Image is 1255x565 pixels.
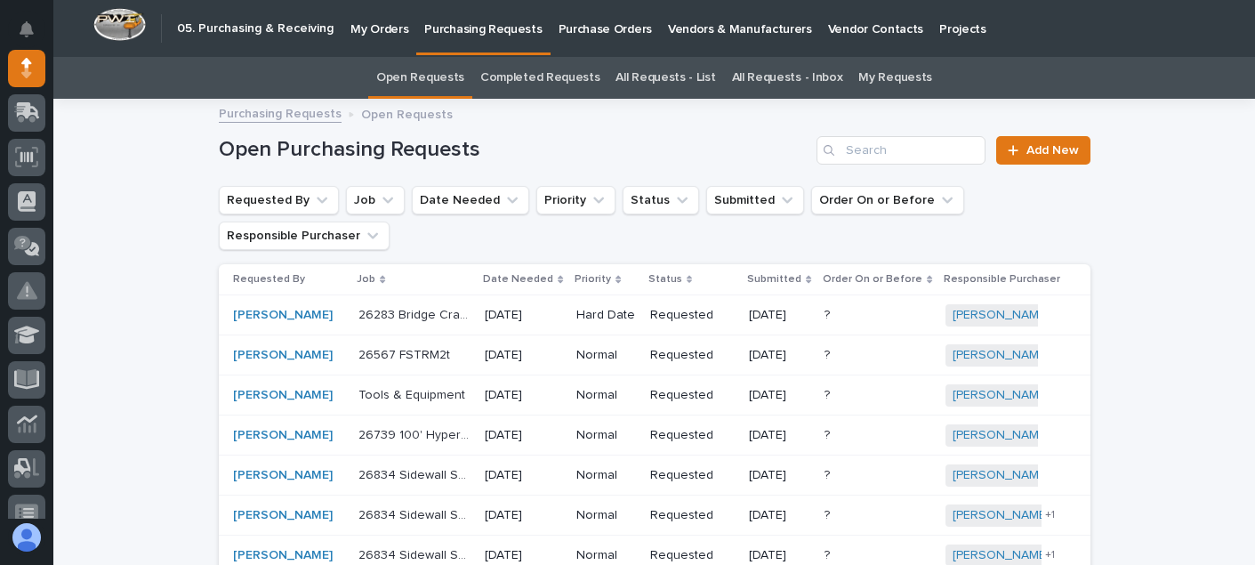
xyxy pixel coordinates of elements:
p: [DATE] [749,308,810,323]
p: Order On or Before [823,270,922,289]
p: [DATE] [485,548,562,563]
p: Normal [576,508,636,523]
p: 26567 FSTRM2t [358,344,454,363]
a: [PERSON_NAME] [953,348,1050,363]
p: [DATE] [749,348,810,363]
p: Requested [650,348,736,363]
a: [PERSON_NAME] [233,348,333,363]
p: 26834 Sidewall System Modifications and P Wall Set System [358,545,473,563]
tr: [PERSON_NAME] 26567 FSTRM2t26567 FSTRM2t [DATE]NormalRequested[DATE]?? [PERSON_NAME] [219,335,1090,375]
p: Requested [650,468,736,483]
p: Date Needed [483,270,553,289]
a: All Requests - List [615,57,715,99]
a: [PERSON_NAME] [233,468,333,483]
p: ? [825,424,833,443]
p: [DATE] [485,508,562,523]
tr: [PERSON_NAME] 26739 100' Hyperlite Crane26739 100' Hyperlite Crane [DATE]NormalRequested[DATE]?? ... [219,416,1090,456]
a: [PERSON_NAME] [953,548,1050,563]
p: Submitted [747,270,801,289]
button: Notifications [8,11,45,48]
a: [PERSON_NAME] [233,308,333,323]
button: Responsible Purchaser [219,222,390,250]
p: [DATE] [749,388,810,403]
p: [DATE] [485,388,562,403]
a: My Requests [858,57,932,99]
a: [PERSON_NAME] [953,428,1050,443]
p: Job [357,270,375,289]
tr: [PERSON_NAME] 26834 Sidewall System Modifications and P Wall Set System26834 Sidewall System Modi... [219,496,1090,536]
p: Open Requests [361,103,453,123]
p: Normal [576,348,636,363]
p: Normal [576,428,636,443]
a: [PERSON_NAME] [953,308,1050,323]
a: [PERSON_NAME] [233,508,333,523]
p: Requested [650,388,736,403]
p: [DATE] [749,548,810,563]
p: Priority [575,270,611,289]
p: [DATE] [485,468,562,483]
tr: [PERSON_NAME] Tools & EquipmentTools & Equipment [DATE]NormalRequested[DATE]?? [PERSON_NAME] [219,375,1090,416]
p: Status [648,270,682,289]
p: 26834 Sidewall System Modifications and P Wall Set System [358,464,473,483]
a: [PERSON_NAME] [953,468,1050,483]
p: Requested [650,508,736,523]
a: Add New [996,136,1090,165]
p: Requested [650,428,736,443]
a: [PERSON_NAME] [233,428,333,443]
p: [DATE] [749,468,810,483]
h1: Open Purchasing Requests [219,137,810,163]
a: [PERSON_NAME] [953,508,1050,523]
p: Normal [576,468,636,483]
button: Submitted [706,186,804,214]
button: Requested By [219,186,339,214]
h2: 05. Purchasing & Receiving [177,21,334,36]
a: [PERSON_NAME] [233,548,333,563]
div: Notifications [22,21,45,50]
a: Purchasing Requests [219,102,342,123]
tr: [PERSON_NAME] 26283 Bridge Cranes26283 Bridge Cranes [DATE]Hard DateRequested[DATE]?? [PERSON_NAME] [219,295,1090,335]
button: users-avatar [8,519,45,556]
p: Normal [576,388,636,403]
p: Tools & Equipment [358,384,469,403]
p: Hard Date [576,308,636,323]
button: Priority [536,186,615,214]
a: Open Requests [376,57,464,99]
button: Date Needed [412,186,529,214]
img: Workspace Logo [93,8,146,41]
input: Search [817,136,985,165]
p: ? [825,545,833,563]
a: [PERSON_NAME] [233,388,333,403]
p: ? [825,304,833,323]
p: Requested [650,548,736,563]
button: Order On or Before [811,186,964,214]
button: Job [346,186,405,214]
a: All Requests - Inbox [732,57,843,99]
span: + 1 [1045,510,1055,521]
p: [DATE] [485,348,562,363]
p: 26283 Bridge Cranes [358,304,473,323]
p: [DATE] [749,428,810,443]
p: Requested [650,308,736,323]
p: Responsible Purchaser [944,270,1060,289]
p: 26739 100' Hyperlite Crane [358,424,473,443]
span: Add New [1026,144,1079,157]
button: Status [623,186,699,214]
p: [DATE] [485,308,562,323]
p: 26834 Sidewall System Modifications and P Wall Set System [358,504,473,523]
a: [PERSON_NAME] [953,388,1050,403]
span: + 1 [1045,550,1055,561]
p: Requested By [233,270,305,289]
p: [DATE] [485,428,562,443]
tr: [PERSON_NAME] 26834 Sidewall System Modifications and P Wall Set System26834 Sidewall System Modi... [219,456,1090,496]
a: Completed Requests [480,57,599,99]
p: ? [825,504,833,523]
p: ? [825,344,833,363]
p: Normal [576,548,636,563]
p: ? [825,384,833,403]
p: [DATE] [749,508,810,523]
p: ? [825,464,833,483]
